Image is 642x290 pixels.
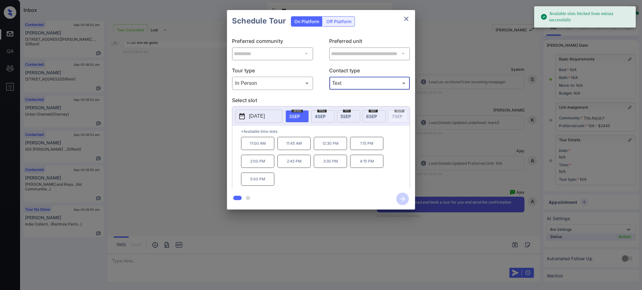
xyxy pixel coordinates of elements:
[366,114,377,119] span: 6 SEP
[400,13,413,25] button: close
[314,137,347,150] p: 12:30 PM
[323,17,355,26] div: Off Platform
[235,110,282,123] button: [DATE]
[292,109,303,112] span: wed
[241,137,274,150] p: 11:00 AM
[340,114,351,119] span: 5 SEP
[540,8,631,26] div: Available slots fetched from entrata successfully
[314,155,347,168] p: 3:30 PM
[232,96,410,106] p: Select slot
[369,109,378,112] span: sat
[241,155,274,168] p: 2:00 PM
[291,17,322,26] div: On Platform
[331,78,409,88] div: Text
[311,110,334,122] div: date-select
[241,173,274,186] p: 5:00 PM
[350,155,383,168] p: 4:15 PM
[315,114,326,119] span: 4 SEP
[286,110,309,122] div: date-select
[392,191,413,207] button: btn-next
[277,137,311,150] p: 11:45 AM
[343,109,351,112] span: fri
[329,66,410,76] p: Contact type
[234,78,312,88] div: In Person
[227,10,291,32] h2: Schedule Tour
[337,110,360,122] div: date-select
[363,110,386,122] div: date-select
[289,114,300,119] span: 3 SEP
[277,155,311,168] p: 2:45 PM
[350,137,383,150] p: 1:15 PM
[241,126,410,137] p: *Available time slots
[329,37,410,47] p: Preferred unit
[249,112,265,120] p: [DATE]
[232,37,313,47] p: Preferred community
[232,66,313,76] p: Tour type
[317,109,327,112] span: thu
